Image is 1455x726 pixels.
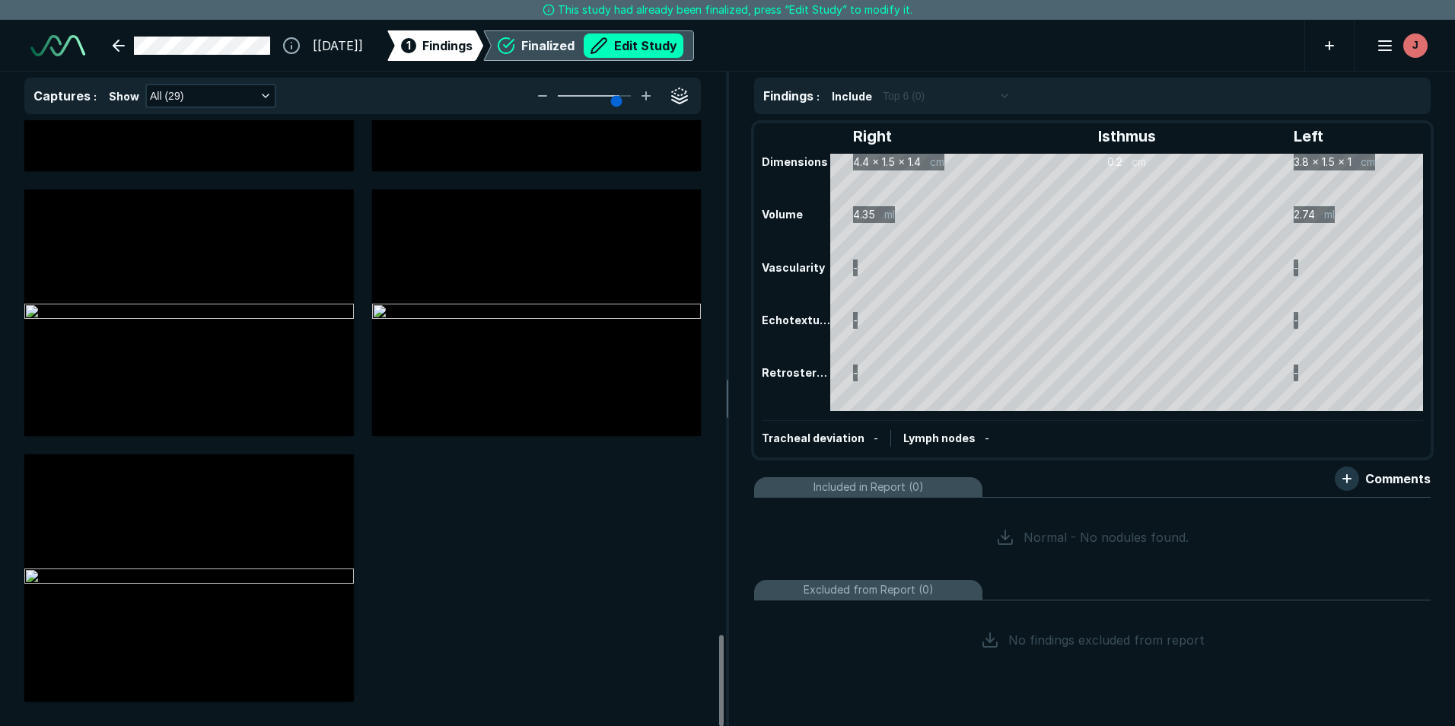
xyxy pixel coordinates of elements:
[804,581,934,598] span: Excluded from Report (0)
[1412,37,1418,53] span: J
[763,88,813,103] span: Findings
[903,431,976,444] span: Lymph nodes
[832,88,872,104] span: Include
[24,304,354,322] img: 6b122492-960b-46c6-9609-5811ab2b4d35
[406,37,411,53] span: 1
[762,431,864,444] span: Tracheal deviation
[24,568,354,587] img: 12069152-6f17-42d0-8d48-aa9c3b56b7cf
[1367,30,1431,61] button: avatar-name
[387,30,483,61] div: 1Findings
[94,90,97,103] span: :
[372,304,702,322] img: fd39ec5e-3882-4dde-8f8f-267698ffcf2b
[883,88,925,104] span: Top 6 (0)
[1024,528,1189,546] span: Normal - No nodules found.
[754,580,1431,673] li: Excluded from Report (0)No findings excluded from report
[558,2,912,18] span: This study had already been finalized, press “Edit Study” to modify it.
[874,431,878,444] span: -
[150,88,183,104] span: All (29)
[985,431,989,444] span: -
[1365,470,1431,488] span: Comments
[109,88,139,104] span: Show
[30,35,85,56] img: See-Mode Logo
[24,29,91,62] a: See-Mode Logo
[1403,33,1428,58] div: avatar-name
[521,33,683,58] div: Finalized
[422,37,473,55] span: Findings
[813,479,924,495] span: Included in Report (0)
[483,30,694,61] div: FinalizedEdit Study
[584,33,683,58] button: Edit Study
[33,88,91,103] span: Captures
[817,90,820,103] span: :
[1008,631,1205,649] span: No findings excluded from report
[313,37,363,55] span: [[DATE]]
